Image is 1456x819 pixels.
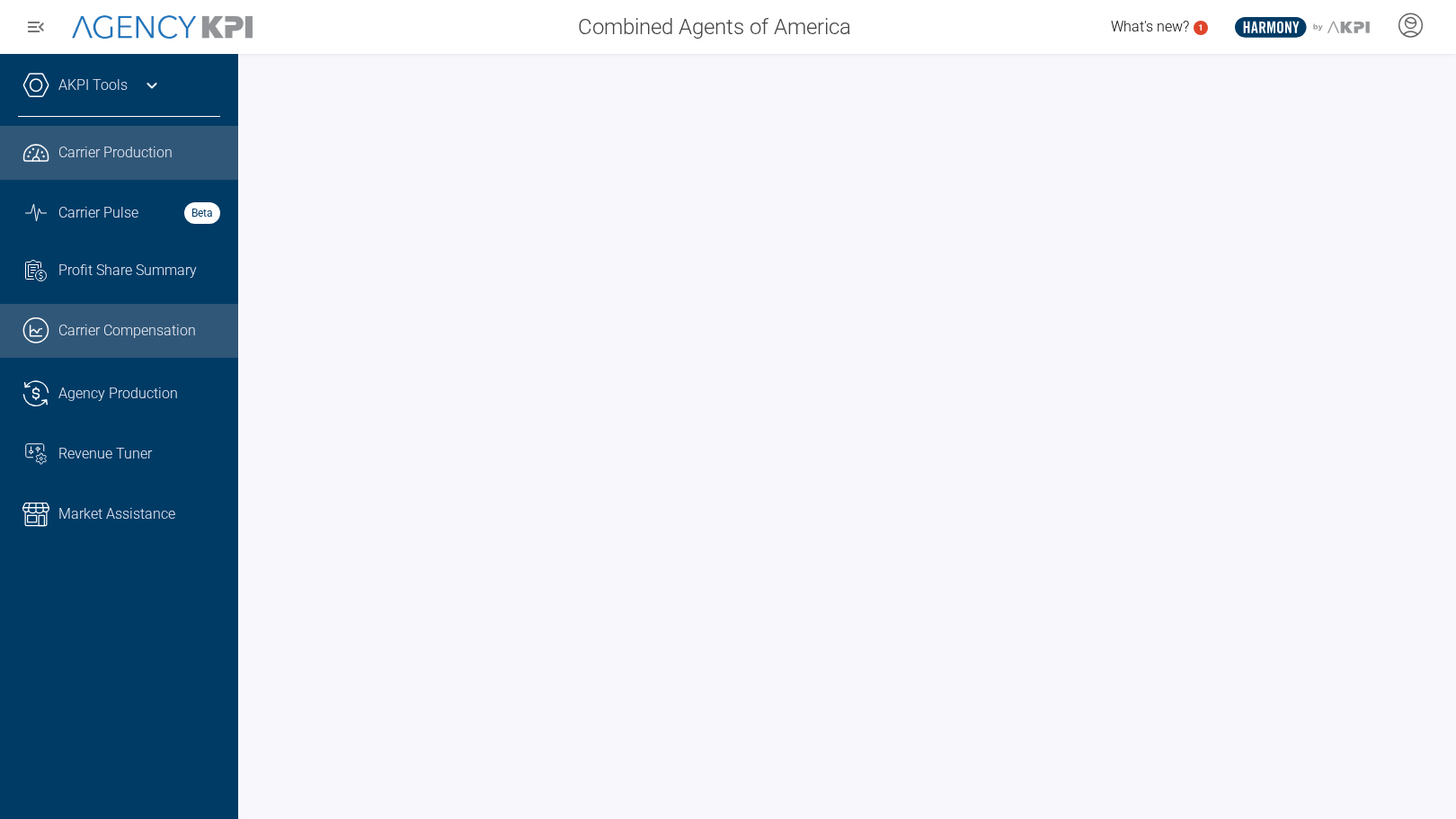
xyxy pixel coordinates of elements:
[58,383,178,405] span: Agency Production
[58,443,152,465] span: Revenue Tuner
[1198,22,1203,32] text: 1
[58,260,197,281] span: Profit Share Summary
[58,503,175,525] span: Market Assistance
[58,75,128,96] a: AKPI Tools
[58,142,173,164] span: Carrier Production
[1111,18,1189,35] span: What's new?
[1194,21,1208,35] a: 1
[58,202,138,224] span: Carrier Pulse
[184,202,220,224] strong: Beta
[578,11,851,43] span: Combined Agents of America
[72,15,253,38] img: AgencyKPI
[58,320,196,342] span: Carrier Compensation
